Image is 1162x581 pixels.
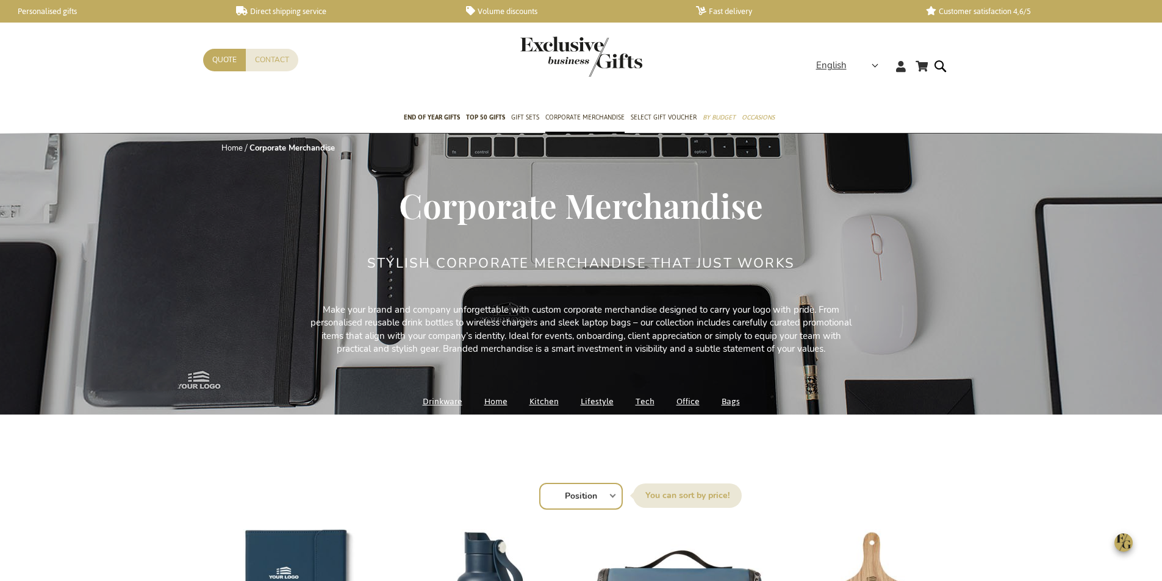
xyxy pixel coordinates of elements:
span: End of year gifts [404,111,460,124]
a: Contact [246,49,298,71]
span: Gift Sets [511,111,539,124]
h2: Stylish Corporate Merchandise That Just Works [367,256,795,271]
a: Quote [203,49,246,71]
span: TOP 50 Gifts [466,111,505,124]
span: English [816,59,847,73]
a: Home [221,143,243,154]
strong: Corporate Merchandise [249,143,335,154]
a: Drinkware [423,393,462,410]
span: Occasions [742,111,775,124]
img: Exclusive Business gifts logo [520,37,642,77]
a: Tech [636,393,655,410]
a: Kitchen [529,393,559,410]
div: English [816,59,886,73]
span: Corporate Merchandise [399,182,763,227]
a: Office [676,393,700,410]
span: Select Gift Voucher [631,111,697,124]
p: Make your brand and company unforgettable with custom corporate merchandise designed to carry you... [307,304,856,356]
a: store logo [520,37,581,77]
a: Home [484,393,507,410]
label: Sort By [633,483,742,508]
a: Personalised gifts [6,6,217,16]
a: Fast delivery [696,6,906,16]
a: Bags [722,393,740,410]
span: Corporate Merchandise [545,111,625,124]
a: Direct shipping service [236,6,447,16]
a: Customer satisfaction 4,6/5 [926,6,1136,16]
span: By Budget [703,111,736,124]
a: Volume discounts [466,6,676,16]
a: Lifestyle [581,393,614,410]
